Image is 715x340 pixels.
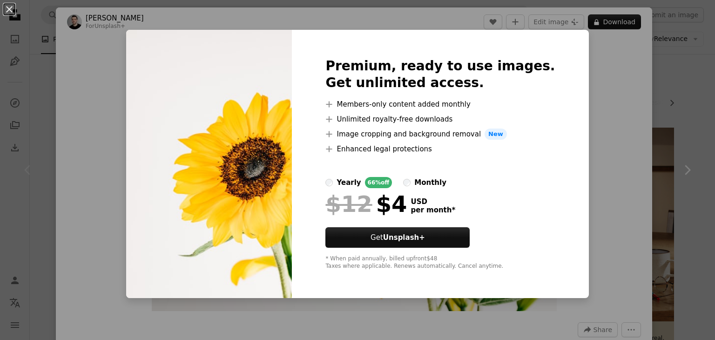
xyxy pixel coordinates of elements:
li: Enhanced legal protections [325,143,555,155]
div: $4 [325,192,407,216]
li: Image cropping and background removal [325,129,555,140]
span: USD [411,197,455,206]
button: GetUnsplash+ [325,227,470,248]
input: yearly66%off [325,179,333,186]
img: premium_photo-1676316255037-56f0d11ddeb8 [126,30,292,298]
span: per month * [411,206,455,214]
h2: Premium, ready to use images. Get unlimited access. [325,58,555,91]
div: yearly [337,177,361,188]
input: monthly [403,179,411,186]
span: New [485,129,507,140]
span: $12 [325,192,372,216]
div: 66% off [365,177,392,188]
li: Members-only content added monthly [325,99,555,110]
div: * When paid annually, billed upfront $48 Taxes where applicable. Renews automatically. Cancel any... [325,255,555,270]
div: monthly [414,177,446,188]
strong: Unsplash+ [383,233,425,242]
li: Unlimited royalty-free downloads [325,114,555,125]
